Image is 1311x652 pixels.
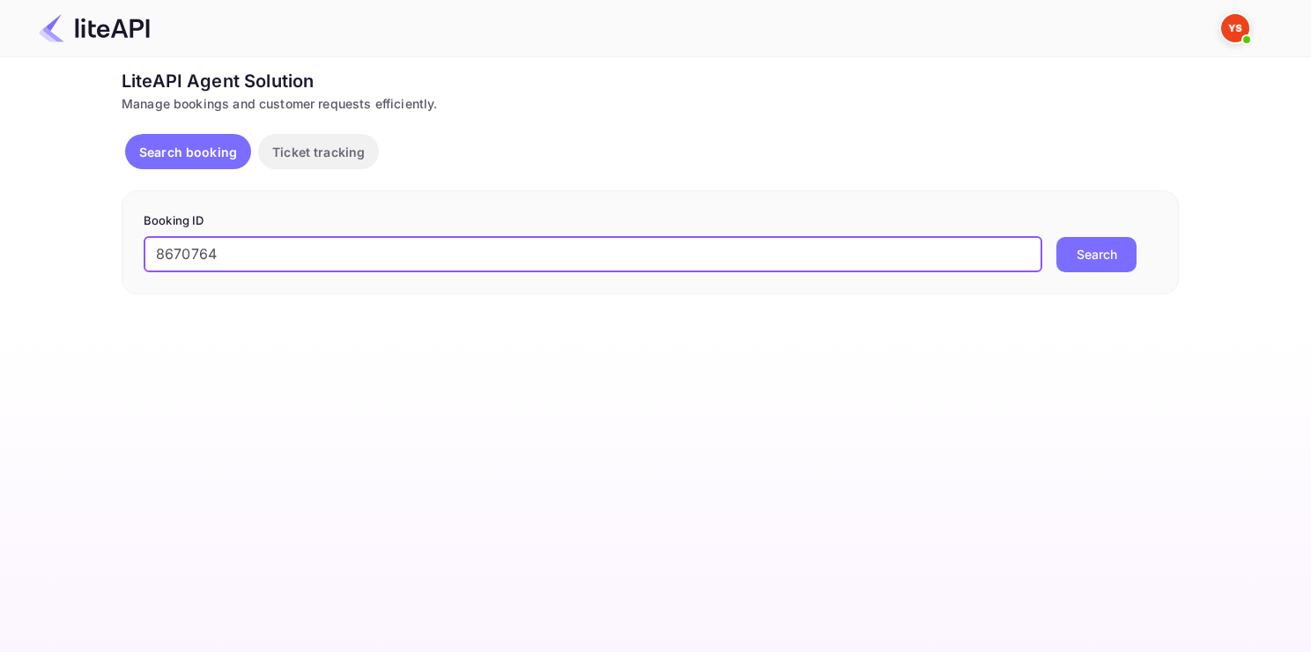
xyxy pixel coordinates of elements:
[122,94,1179,113] div: Manage bookings and customer requests efficiently.
[39,14,150,42] img: LiteAPI Logo
[272,143,365,161] p: Ticket tracking
[1056,237,1137,272] button: Search
[144,237,1042,272] input: Enter Booking ID (e.g., 63782194)
[144,212,1157,230] p: Booking ID
[1221,14,1249,42] img: Yandex Support
[139,143,237,161] p: Search booking
[122,68,1179,94] div: LiteAPI Agent Solution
